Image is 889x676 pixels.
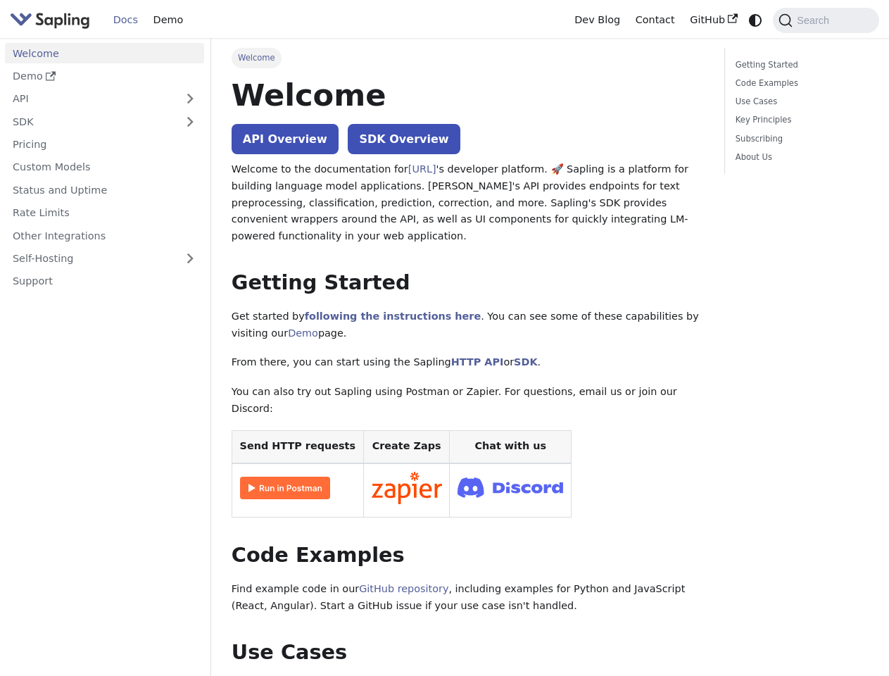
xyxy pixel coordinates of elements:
a: API [5,89,176,109]
a: Getting Started [736,58,864,72]
a: Other Integrations [5,225,204,246]
h2: Use Cases [232,640,705,665]
p: Get started by . You can see some of these capabilities by visiting our page. [232,308,705,342]
a: GitHub repository [359,583,448,594]
a: Custom Models [5,157,204,177]
p: You can also try out Sapling using Postman or Zapier. For questions, email us or join our Discord: [232,384,705,418]
span: Welcome [232,48,282,68]
a: Key Principles [736,113,864,127]
button: Switch between dark and light mode (currently system mode) [745,10,766,30]
a: Dev Blog [567,9,627,31]
a: Sapling.aiSapling.ai [10,10,95,30]
img: Run in Postman [240,477,330,499]
a: following the instructions here [305,311,481,322]
nav: Breadcrumbs [232,48,705,68]
img: Join Discord [458,473,563,502]
img: Sapling.ai [10,10,90,30]
a: Use Cases [736,95,864,108]
img: Connect in Zapier [372,472,442,504]
a: Pricing [5,134,204,155]
button: Expand sidebar category 'API' [176,89,204,109]
a: HTTP API [451,356,504,368]
h2: Getting Started [232,270,705,296]
h1: Welcome [232,76,705,114]
h2: Code Examples [232,543,705,568]
a: [URL] [408,163,436,175]
a: Docs [106,9,146,31]
a: API Overview [232,124,339,154]
p: From there, you can start using the Sapling or . [232,354,705,371]
th: Send HTTP requests [232,430,363,463]
a: Code Examples [736,77,864,90]
span: Search [793,15,838,26]
a: SDK [5,111,176,132]
button: Search (Command+K) [773,8,878,33]
a: GitHub [682,9,745,31]
p: Find example code in our , including examples for Python and JavaScript (React, Angular). Start a... [232,581,705,615]
a: SDK [514,356,537,368]
a: Subscribing [736,132,864,146]
a: About Us [736,151,864,164]
a: Rate Limits [5,203,204,223]
a: Contact [628,9,683,31]
a: SDK Overview [348,124,460,154]
a: Self-Hosting [5,249,204,269]
th: Chat with us [450,430,572,463]
a: Demo [146,9,191,31]
a: Status and Uptime [5,180,204,200]
a: Welcome [5,43,204,63]
a: Support [5,271,204,292]
button: Expand sidebar category 'SDK' [176,111,204,132]
a: Demo [288,327,318,339]
th: Create Zaps [363,430,450,463]
a: Demo [5,66,204,87]
p: Welcome to the documentation for 's developer platform. 🚀 Sapling is a platform for building lang... [232,161,705,245]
